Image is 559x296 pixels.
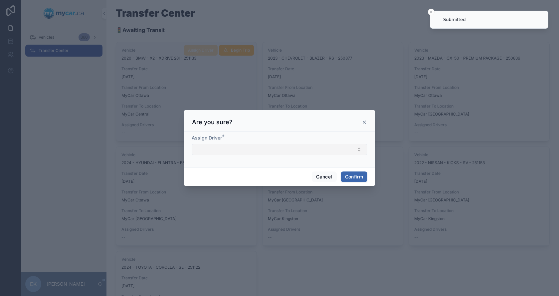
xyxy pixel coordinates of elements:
[312,171,336,182] button: Cancel
[192,135,222,141] span: Assign Driver
[428,9,435,15] button: Close toast
[443,16,466,23] div: Submitted
[192,144,367,155] button: Select Button
[192,118,233,126] h3: Are you sure?
[341,171,367,182] button: Confirm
